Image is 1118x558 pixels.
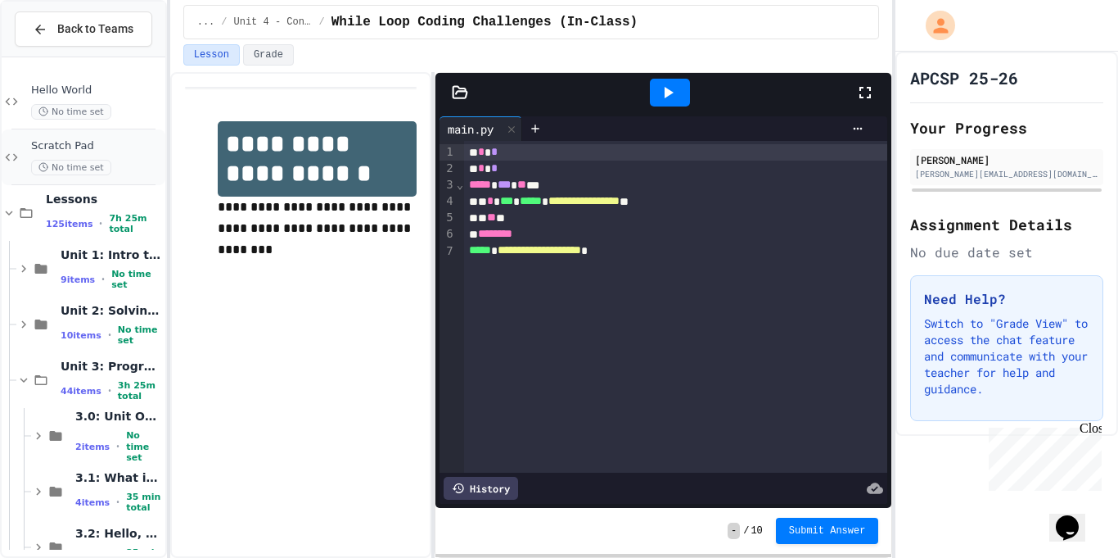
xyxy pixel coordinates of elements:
[1049,492,1102,542] iframe: chat widget
[440,193,456,210] div: 4
[118,380,162,401] span: 3h 25m total
[75,409,162,424] span: 3.0: Unit Overview
[31,84,162,98] span: Hello World
[126,492,162,513] span: 35 min total
[915,168,1098,180] div: [PERSON_NAME][EMAIL_ADDRESS][DOMAIN_NAME]
[743,524,749,538] span: /
[924,315,1089,397] p: Switch to "Grade View" to access the chat feature and communicate with your teacher for help and ...
[915,152,1098,167] div: [PERSON_NAME]
[789,524,866,538] span: Submit Answer
[440,161,456,177] div: 2
[75,442,110,452] span: 2 items
[46,192,162,206] span: Lessons
[440,144,456,161] div: 1
[982,421,1102,491] iframe: chat widget
[46,219,92,229] span: 125 items
[924,289,1089,309] h3: Need Help?
[440,120,502,138] div: main.py
[234,16,313,29] span: Unit 4 - Control Structures
[61,359,162,374] span: Unit 3: Programming with Python
[183,44,240,66] button: Lesson
[910,213,1103,236] h2: Assignment Details
[440,177,456,193] div: 3
[440,243,456,260] div: 7
[728,523,740,539] span: -
[908,7,959,44] div: My Account
[910,243,1103,262] div: No due date set
[319,16,325,29] span: /
[440,210,456,226] div: 5
[118,324,162,346] span: No time set
[15,11,152,47] button: Back to Teams
[61,303,162,318] span: Unit 2: Solving Problems in Computer Science
[111,269,162,290] span: No time set
[109,213,161,234] span: 7h 25m total
[75,497,110,508] span: 4 items
[440,116,522,141] div: main.py
[7,7,113,104] div: Chat with us now!Close
[31,160,111,175] span: No time set
[57,20,133,38] span: Back to Teams
[243,44,294,66] button: Grade
[99,217,102,230] span: •
[116,440,119,453] span: •
[751,524,762,538] span: 10
[221,16,227,29] span: /
[456,178,464,191] span: Fold line
[61,247,162,262] span: Unit 1: Intro to Computer Science
[108,384,111,397] span: •
[75,526,162,541] span: 3.2: Hello, World!
[31,104,111,120] span: No time set
[108,329,111,342] span: •
[61,330,101,341] span: 10 items
[776,518,879,544] button: Submit Answer
[444,477,518,500] div: History
[126,430,162,463] span: No time set
[440,226,456,243] div: 6
[331,12,638,32] span: While Loop Coding Challenges (In-Class)
[61,386,101,397] span: 44 items
[116,496,119,509] span: •
[75,470,162,485] span: 3.1: What is Code?
[101,273,105,286] span: •
[910,116,1103,139] h2: Your Progress
[910,66,1018,89] h1: APCSP 25-26
[31,139,162,153] span: Scratch Pad
[61,274,95,285] span: 9 items
[197,16,215,29] span: ...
